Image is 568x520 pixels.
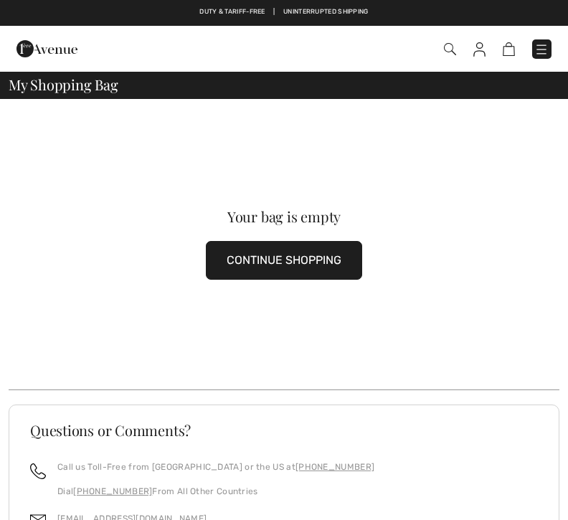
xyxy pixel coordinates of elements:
a: [PHONE_NUMBER] [295,462,374,472]
button: CONTINUE SHOPPING [206,241,362,280]
p: Dial From All Other Countries [57,485,374,498]
span: My Shopping Bag [9,77,118,92]
img: Menu [534,42,549,57]
div: Your bag is empty [36,209,531,224]
a: [PHONE_NUMBER] [73,486,152,496]
img: Shopping Bag [503,42,515,56]
a: 1ère Avenue [16,41,77,55]
img: call [30,463,46,479]
img: Search [444,43,456,55]
img: 1ère Avenue [16,34,77,63]
h3: Questions or Comments? [30,423,538,438]
img: My Info [473,42,486,57]
p: Call us Toll-Free from [GEOGRAPHIC_DATA] or the US at [57,460,374,473]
